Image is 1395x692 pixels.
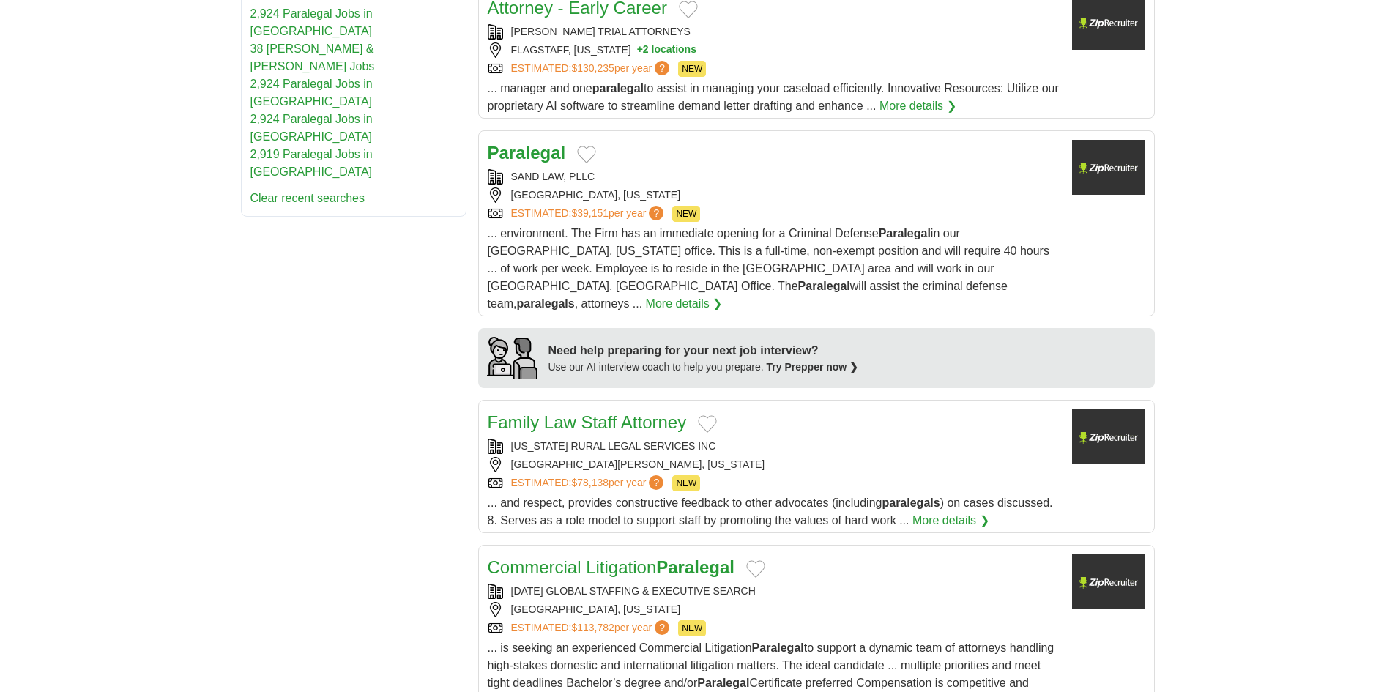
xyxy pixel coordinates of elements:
a: 2,924 Paralegal Jobs in [GEOGRAPHIC_DATA] [250,113,373,143]
strong: Paralegal [656,557,734,577]
a: More details ❯ [646,295,723,313]
button: +2 locations [637,42,696,58]
div: FLAGSTAFF, [US_STATE] [488,42,1060,58]
a: ESTIMATED:$39,151per year? [511,206,667,222]
span: ? [655,620,669,635]
div: [PERSON_NAME] TRIAL ATTORNEYS [488,24,1060,40]
a: ESTIMATED:$113,782per year? [511,620,673,636]
span: ... manager and one to assist in managing your caseload efficiently. Innovative Resources: Utiliz... [488,82,1059,112]
a: Try Prepper now ❯ [767,361,859,373]
span: ? [649,206,663,220]
a: ESTIMATED:$78,138per year? [511,475,667,491]
span: ? [649,475,663,490]
img: Company logo [1072,554,1145,609]
span: $78,138 [571,477,609,488]
a: More details ❯ [879,97,956,115]
div: [GEOGRAPHIC_DATA][PERSON_NAME], [US_STATE] [488,457,1060,472]
div: [GEOGRAPHIC_DATA], [US_STATE] [488,602,1060,617]
a: ESTIMATED:$130,235per year? [511,61,673,77]
strong: Paralegal [798,280,850,292]
span: NEW [672,475,700,491]
span: $39,151 [571,207,609,219]
span: $130,235 [571,62,614,74]
strong: paralegals [517,297,575,310]
a: Commercial LitigationParalegal [488,557,735,577]
span: NEW [672,206,700,222]
strong: Paralegal [697,677,749,689]
a: 2,924 Paralegal Jobs in [GEOGRAPHIC_DATA] [250,78,373,108]
strong: paralegal [592,82,644,94]
a: Family Law Staff Attorney [488,412,687,432]
strong: paralegals [882,496,940,509]
a: 38 [PERSON_NAME] & [PERSON_NAME] Jobs [250,42,375,72]
div: [GEOGRAPHIC_DATA], [US_STATE] [488,187,1060,203]
div: SAND LAW, PLLC [488,169,1060,185]
button: Add to favorite jobs [746,560,765,578]
button: Add to favorite jobs [698,415,717,433]
div: Use our AI interview coach to help you prepare. [548,360,859,375]
span: $113,782 [571,622,614,633]
a: Clear recent searches [250,192,365,204]
img: Company logo [1072,409,1145,464]
button: Add to favorite jobs [577,146,596,163]
span: NEW [678,620,706,636]
span: ? [655,61,669,75]
a: Paralegal [488,143,566,163]
strong: Paralegal [879,227,931,239]
a: More details ❯ [912,512,989,529]
strong: Paralegal [752,641,804,654]
span: NEW [678,61,706,77]
span: ... environment. The Firm has an immediate opening for a Criminal Defense in our [GEOGRAPHIC_DATA... [488,227,1049,310]
div: [DATE] GLOBAL STAFFING & EXECUTIVE SEARCH [488,584,1060,599]
a: 2,919 Paralegal Jobs in [GEOGRAPHIC_DATA] [250,148,373,178]
a: 2,924 Paralegal Jobs in [GEOGRAPHIC_DATA] [250,7,373,37]
div: [US_STATE] RURAL LEGAL SERVICES INC [488,439,1060,454]
span: ... and respect, provides constructive feedback to other advocates (including ) on cases discusse... [488,496,1053,527]
button: Add to favorite jobs [679,1,698,18]
img: Company logo [1072,140,1145,195]
span: + [637,42,643,58]
div: Need help preparing for your next job interview? [548,342,859,360]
